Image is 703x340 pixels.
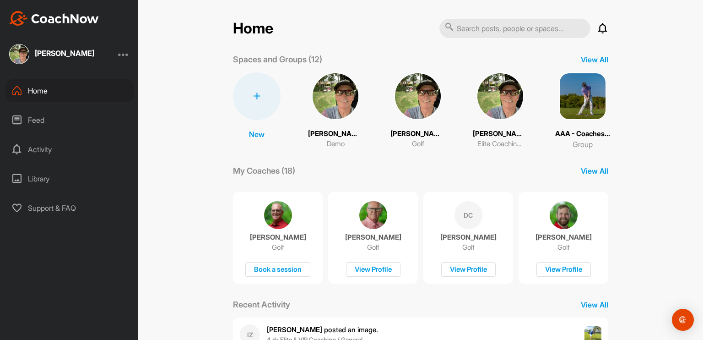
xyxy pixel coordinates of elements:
img: coach avatar [550,201,578,229]
p: View All [581,299,608,310]
div: Home [5,79,134,102]
p: [PERSON_NAME] [535,233,592,242]
div: DC [454,201,482,229]
div: View Profile [441,262,496,277]
p: [PERSON_NAME] [308,129,363,139]
a: [PERSON_NAME]Golf [390,72,445,150]
p: Golf [412,139,424,149]
p: Demo [327,139,345,149]
div: Support & FAQ [5,197,134,219]
input: Search posts, people or spaces... [439,19,590,38]
div: View Profile [536,262,591,277]
div: Book a session [245,262,310,277]
img: square_5e0eff6b830a0c27e51cd81a68935f33.jpg [394,72,442,120]
div: View Profile [346,262,400,277]
div: Feed [5,109,134,132]
img: square_5e0eff6b830a0c27e51cd81a68935f33.jpg [9,44,29,64]
img: coach avatar [264,201,292,229]
a: [PERSON_NAME]Elite Coaching Student [473,72,528,150]
img: coach avatar [359,201,387,229]
p: [PERSON_NAME] [345,233,401,242]
p: [PERSON_NAME] [473,129,528,139]
p: View All [581,165,608,176]
p: AAA - Coaches Model Swing Videos [555,129,610,139]
p: Group [573,139,593,150]
p: [PERSON_NAME] [440,233,497,242]
img: CoachNow [9,11,99,26]
p: Golf [272,243,284,252]
h2: Home [233,20,273,38]
div: Activity [5,138,134,161]
img: square_5e0eff6b830a0c27e51cd81a68935f33.jpg [476,72,524,120]
p: New [249,129,265,140]
b: [PERSON_NAME] [267,325,322,334]
img: square_e11a629180f1598508754a58c9bf2d48.png [559,72,606,120]
a: AAA - Coaches Model Swing VideosGroup [555,72,610,150]
div: [PERSON_NAME] [35,49,94,57]
p: View All [581,54,608,65]
div: Library [5,167,134,190]
p: Recent Activity [233,298,290,311]
p: Spaces and Groups (12) [233,53,322,66]
p: Elite Coaching Student [477,139,523,149]
img: square_5e0eff6b830a0c27e51cd81a68935f33.jpg [312,72,359,120]
p: My Coaches (18) [233,165,295,177]
p: Golf [557,243,570,252]
a: [PERSON_NAME]Demo [308,72,363,150]
div: Open Intercom Messenger [672,309,694,331]
span: posted an image . [267,325,378,334]
p: [PERSON_NAME] [250,233,306,242]
p: Golf [462,243,475,252]
p: Golf [367,243,379,252]
p: [PERSON_NAME] [390,129,445,139]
